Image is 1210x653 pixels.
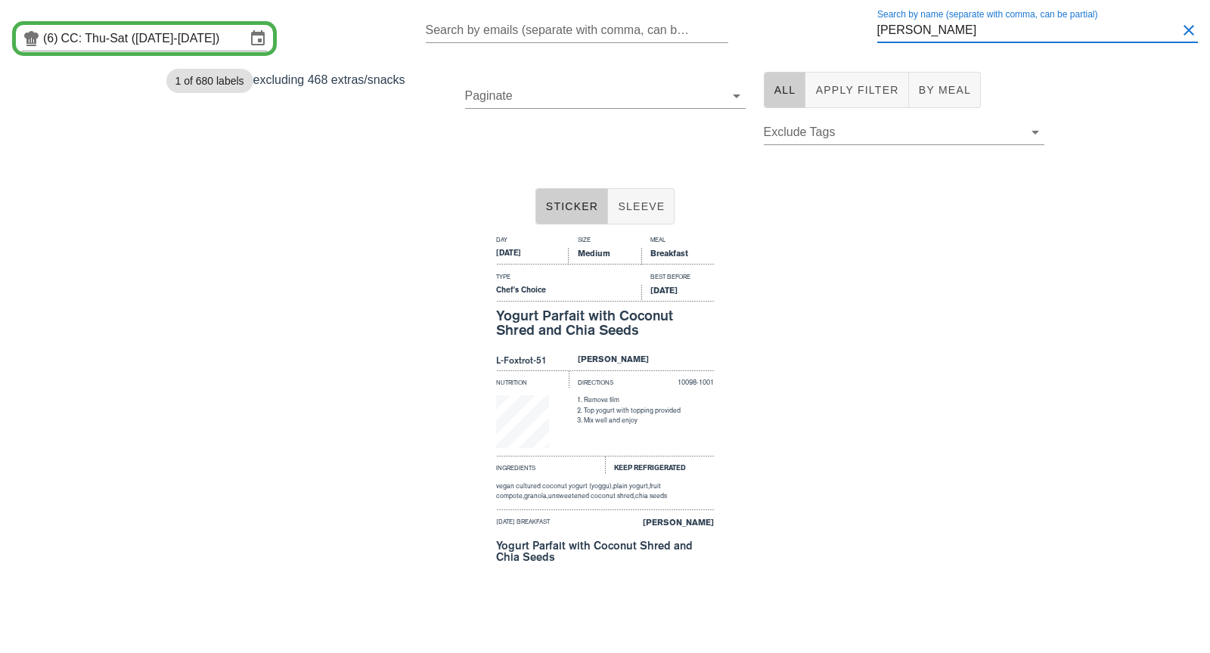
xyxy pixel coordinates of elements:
[43,31,61,46] div: (6)
[465,84,746,108] div: Paginate
[548,492,635,500] span: unsweetened coconut shred,
[877,9,1097,20] label: Search by name (separate with comma, can be partial)
[909,72,981,108] button: By Meal
[496,285,641,302] div: Chef's Choice
[641,285,714,302] div: [DATE]
[764,72,806,108] button: All
[617,200,665,212] span: Sleeve
[496,235,569,248] div: Day
[584,406,714,416] li: Top yogurt with topping provided
[635,492,667,500] span: chia seeds
[569,248,641,265] div: Medium
[535,188,609,224] button: Sticker
[496,272,641,285] div: Type
[1180,21,1198,39] button: Clear Search by name (separate with comma, can be partial)
[678,379,714,386] span: 10098-1001
[805,72,908,108] button: Apply Filter
[641,248,714,265] div: Breakfast
[584,395,714,406] li: Remove film
[496,308,714,339] div: Yogurt Parfait with Coconut Shred and Chia Seeds
[641,235,714,248] div: Meal
[545,200,599,212] span: Sticker
[569,354,714,370] div: [PERSON_NAME]
[605,517,714,534] div: [PERSON_NAME]
[496,540,714,562] div: Yogurt Parfait with Coconut Shred and Chia Seeds
[814,84,898,96] span: Apply Filter
[608,188,675,224] button: Sleeve
[496,517,605,534] div: [DATE] breakfast
[569,235,641,248] div: Size
[496,354,569,370] div: L-Foxtrot-51
[496,370,569,388] div: Nutrition
[774,84,796,96] span: All
[918,84,971,96] span: By Meal
[524,492,548,500] span: granola,
[175,69,244,93] span: 1 of 680 labels
[496,456,605,474] div: Ingredients
[157,63,456,170] div: excluding 468 extras/snacks
[584,416,714,426] li: Mix well and enjoy
[496,482,613,490] span: vegan cultured coconut yogurt (yoggu),
[496,248,569,265] div: [DATE]
[613,482,650,490] span: plain yogurt,
[569,370,641,388] div: Directions
[641,272,714,285] div: Best Before
[764,120,1044,144] div: Exclude Tags
[605,456,714,474] div: Keep Refrigerated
